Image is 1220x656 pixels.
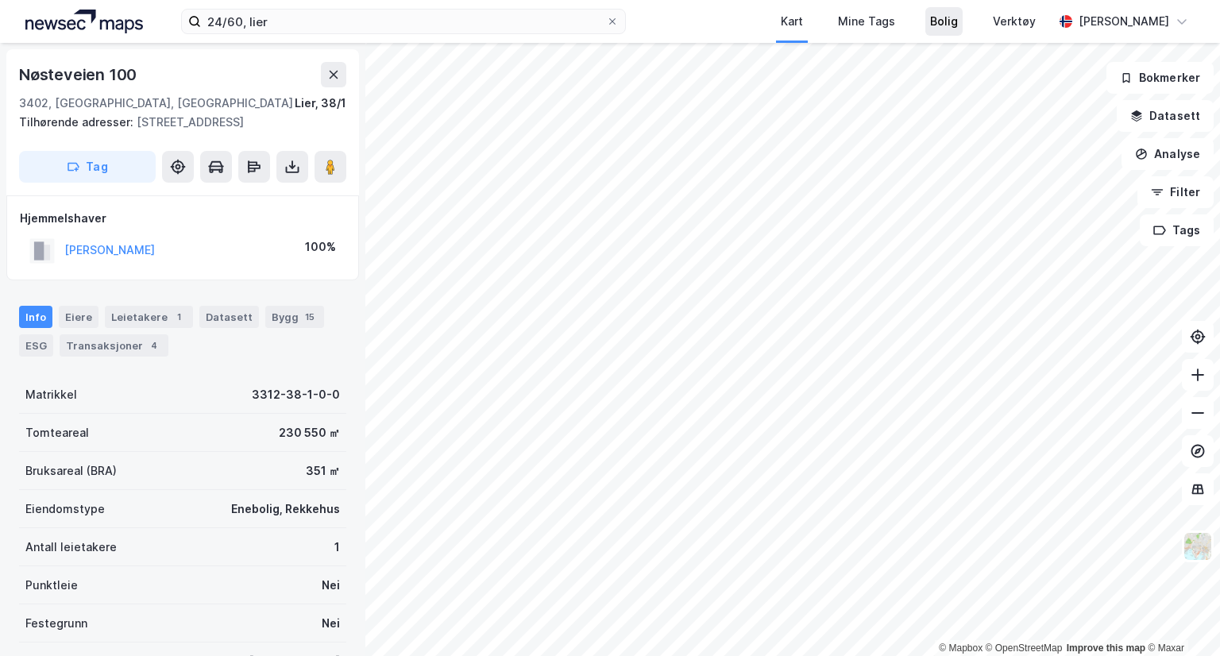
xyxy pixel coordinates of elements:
[25,461,117,480] div: Bruksareal (BRA)
[1137,176,1214,208] button: Filter
[60,334,168,357] div: Transaksjoner
[302,309,318,325] div: 15
[25,576,78,595] div: Punktleie
[25,500,105,519] div: Eiendomstype
[20,209,346,228] div: Hjemmelshaver
[305,237,336,257] div: 100%
[146,338,162,353] div: 4
[25,423,89,442] div: Tomteareal
[1067,642,1145,654] a: Improve this map
[171,309,187,325] div: 1
[19,62,140,87] div: Nøsteveien 100
[19,113,334,132] div: [STREET_ADDRESS]
[986,642,1063,654] a: OpenStreetMap
[930,12,958,31] div: Bolig
[279,423,340,442] div: 230 550 ㎡
[25,538,117,557] div: Antall leietakere
[781,12,803,31] div: Kart
[1141,580,1220,656] div: Kontrollprogram for chat
[19,94,293,113] div: 3402, [GEOGRAPHIC_DATA], [GEOGRAPHIC_DATA]
[306,461,340,480] div: 351 ㎡
[25,614,87,633] div: Festegrunn
[231,500,340,519] div: Enebolig, Rekkehus
[19,334,53,357] div: ESG
[322,614,340,633] div: Nei
[1117,100,1214,132] button: Datasett
[25,385,77,404] div: Matrikkel
[993,12,1036,31] div: Verktøy
[1079,12,1169,31] div: [PERSON_NAME]
[105,306,193,328] div: Leietakere
[59,306,98,328] div: Eiere
[19,115,137,129] span: Tilhørende adresser:
[25,10,143,33] img: logo.a4113a55bc3d86da70a041830d287a7e.svg
[252,385,340,404] div: 3312-38-1-0-0
[1140,214,1214,246] button: Tags
[939,642,983,654] a: Mapbox
[838,12,895,31] div: Mine Tags
[334,538,340,557] div: 1
[201,10,606,33] input: Søk på adresse, matrikkel, gårdeiere, leietakere eller personer
[1141,580,1220,656] iframe: Chat Widget
[1122,138,1214,170] button: Analyse
[199,306,259,328] div: Datasett
[265,306,324,328] div: Bygg
[1106,62,1214,94] button: Bokmerker
[322,576,340,595] div: Nei
[1183,531,1213,561] img: Z
[19,306,52,328] div: Info
[19,151,156,183] button: Tag
[295,94,346,113] div: Lier, 38/1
